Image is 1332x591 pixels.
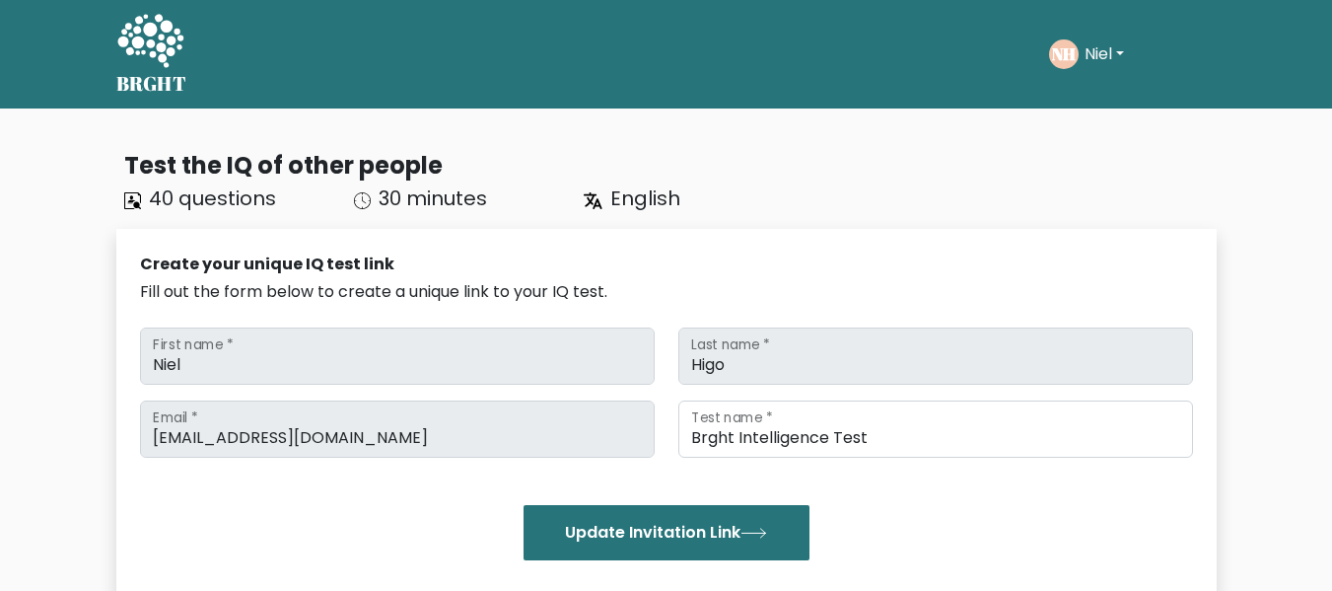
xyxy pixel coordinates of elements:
[140,401,655,458] input: Email
[1079,41,1130,67] button: Niel
[140,253,1193,276] div: Create your unique IQ test link
[140,328,655,385] input: First name
[1052,42,1076,65] text: NH
[678,401,1193,458] input: Test name
[678,328,1193,385] input: Last name
[124,148,1217,184] div: Test the IQ of other people
[116,72,187,96] h5: BRGHT
[610,185,680,212] span: English
[379,185,487,212] span: 30 minutes
[140,280,1193,304] div: Fill out the form below to create a unique link to your IQ test.
[149,185,276,212] span: 40 questions
[524,505,809,560] button: Update Invitation Link
[116,8,187,101] a: BRGHT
